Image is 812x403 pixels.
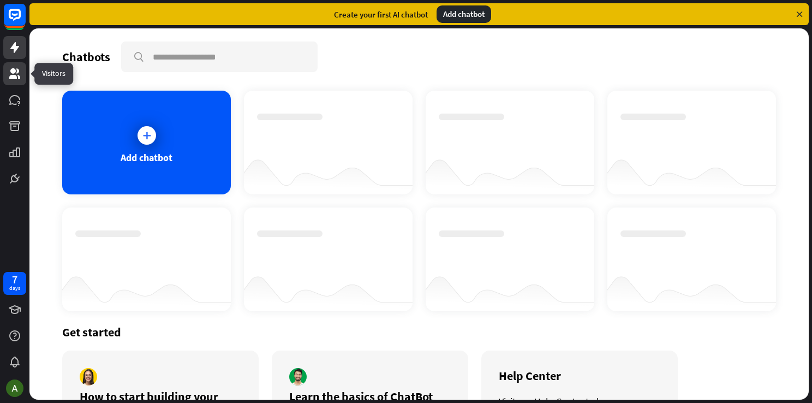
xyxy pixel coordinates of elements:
img: author [289,368,307,386]
div: Chatbots [62,49,110,64]
div: Add chatbot [437,5,491,23]
div: Add chatbot [121,151,172,164]
div: Help Center [499,368,660,383]
div: 7 [12,275,17,285]
div: days [9,285,20,292]
button: Open LiveChat chat widget [9,4,41,37]
img: author [80,368,97,386]
a: 7 days [3,272,26,295]
div: Get started [62,324,776,340]
div: Create your first AI chatbot [334,9,428,20]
